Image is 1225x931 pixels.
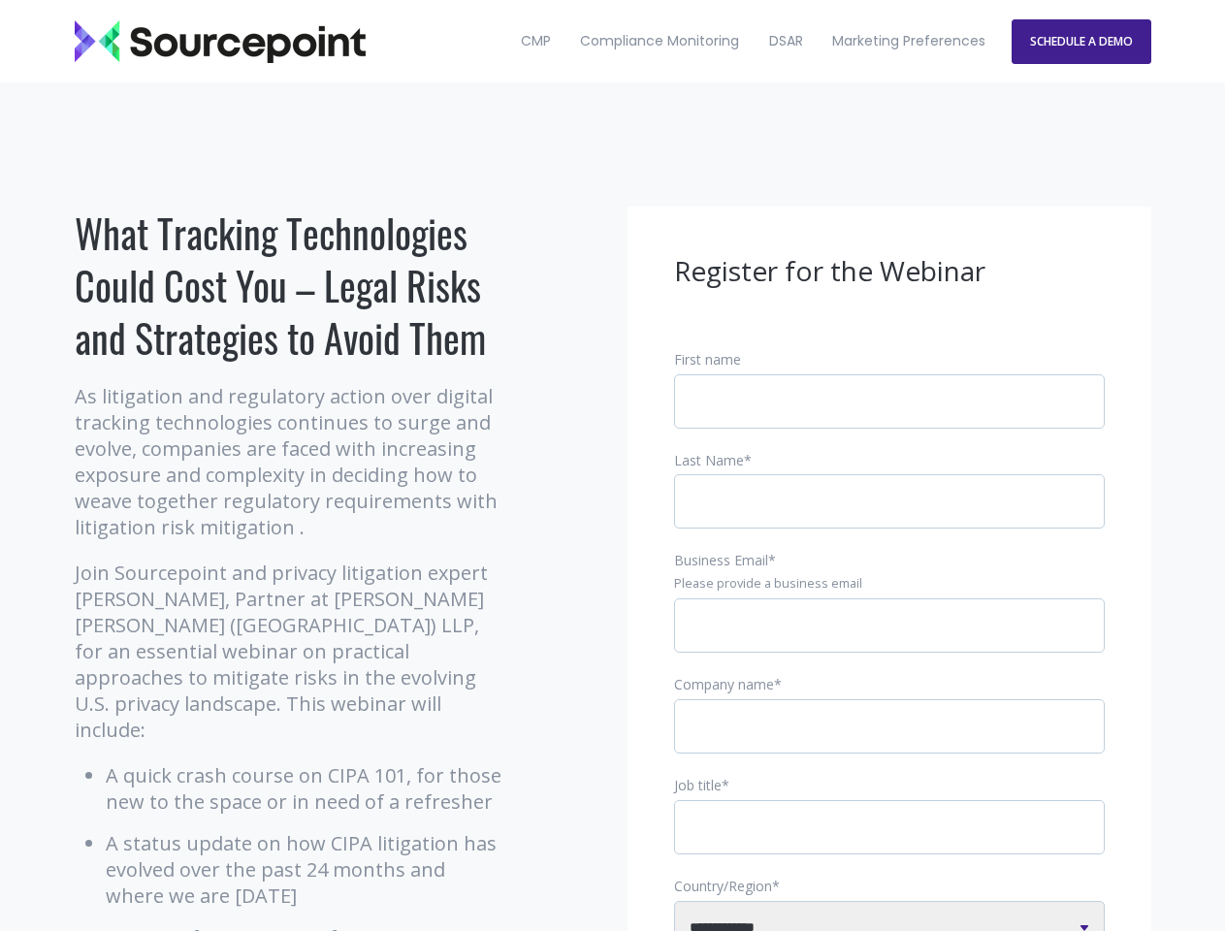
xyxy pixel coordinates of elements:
[106,762,506,815] li: A quick crash course on CIPA 101, for those new to the space or in need of a refresher
[75,383,506,540] p: As litigation and regulatory action over digital tracking technologies continues to surge and evo...
[1012,19,1151,64] a: SCHEDULE A DEMO
[674,253,1105,290] h3: Register for the Webinar
[75,207,506,364] h1: What Tracking Technologies Could Cost You – Legal Risks and Strategies to Avoid Them
[674,451,744,469] span: Last Name
[674,575,1105,593] legend: Please provide a business email
[75,560,506,743] p: Join Sourcepoint and privacy litigation expert [PERSON_NAME], Partner at [PERSON_NAME] [PERSON_NA...
[674,877,772,895] span: Country/Region
[674,551,768,569] span: Business Email
[106,830,506,909] li: A status update on how CIPA litigation has evolved over the past 24 months and where we are [DATE]
[674,776,722,794] span: Job title
[674,350,741,369] span: First name
[75,20,366,63] img: Sourcepoint_logo_black_transparent (2)-2
[674,675,774,693] span: Company name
